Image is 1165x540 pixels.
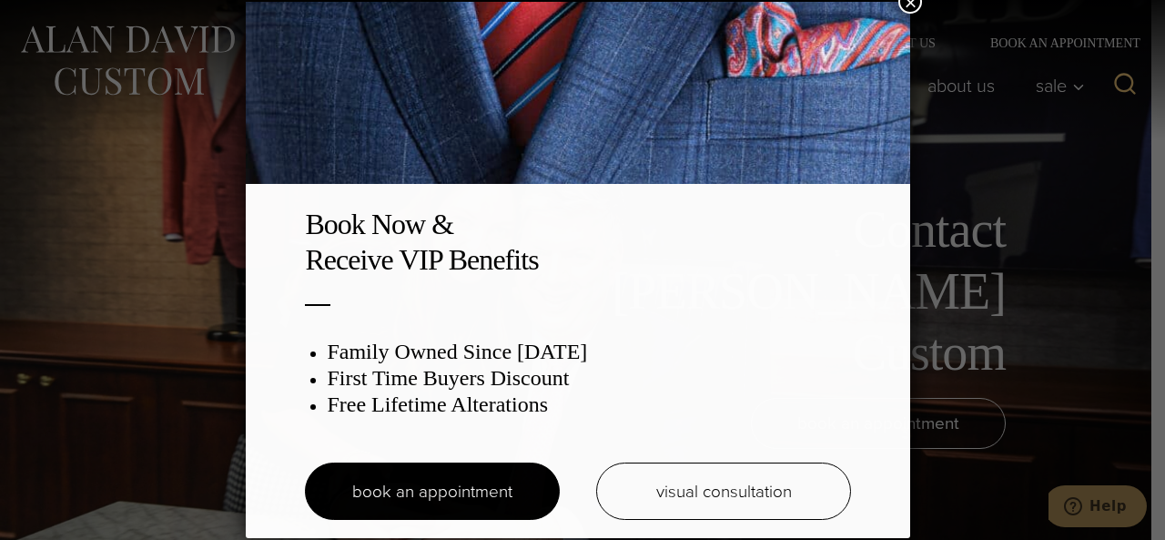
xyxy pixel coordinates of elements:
h2: Book Now & Receive VIP Benefits [305,207,851,277]
h3: Family Owned Since [DATE] [327,339,851,365]
span: Help [41,13,78,29]
a: book an appointment [305,463,560,520]
a: visual consultation [596,463,851,520]
h3: Free Lifetime Alterations [327,392,851,418]
h3: First Time Buyers Discount [327,365,851,392]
